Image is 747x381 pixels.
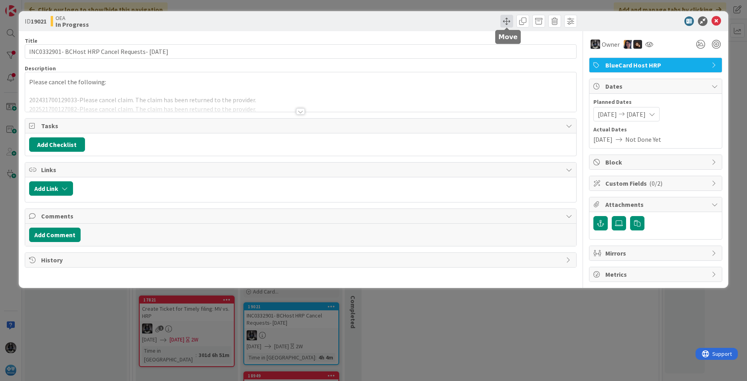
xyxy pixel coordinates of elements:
[55,15,89,21] span: OEA
[25,65,56,72] span: Description
[602,40,620,49] span: Owner
[29,77,572,87] p: Please cancel the following:
[498,33,518,41] h5: Move
[593,135,613,144] span: [DATE]
[605,157,707,167] span: Block
[605,60,707,70] span: BlueCard Host HRP
[25,44,577,59] input: type card name here...
[591,40,600,49] img: KG
[598,109,617,119] span: [DATE]
[31,17,47,25] b: 19021
[605,270,707,279] span: Metrics
[626,109,646,119] span: [DATE]
[25,37,38,44] label: Title
[625,135,661,144] span: Not Done Yet
[605,248,707,258] span: Mirrors
[29,137,85,152] button: Add Checklist
[649,179,662,187] span: ( 0/2 )
[605,81,707,91] span: Dates
[633,40,642,49] img: ZB
[41,121,562,131] span: Tasks
[605,200,707,209] span: Attachments
[29,181,73,196] button: Add Link
[624,40,632,49] img: TC
[593,125,718,134] span: Actual Dates
[25,16,47,26] span: ID
[29,228,81,242] button: Add Comment
[55,21,89,28] b: In Progress
[17,1,36,11] span: Support
[41,255,562,265] span: History
[41,211,562,221] span: Comments
[593,98,718,106] span: Planned Dates
[605,179,707,188] span: Custom Fields
[41,165,562,175] span: Links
